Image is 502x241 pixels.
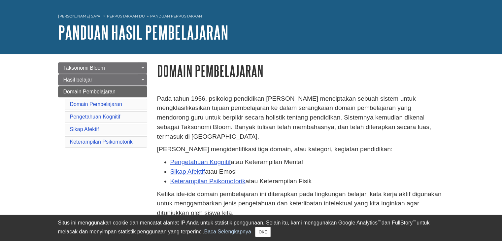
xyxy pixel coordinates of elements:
a: Domain Pembelajaran [70,101,122,107]
a: Panduan Perpustakaan [150,14,202,18]
a: Keterampilan Psikomotorik [170,178,246,185]
font: Ketika ide-ide domain pembelajaran ini diterapkan pada lingkungan belajar, kata kerja aktif digun... [157,190,442,217]
font: atau Keterampilan Mental [231,158,303,165]
font: Hasil belajar [63,77,92,83]
font: untuk melacak dan menyimpan statistik penggunaan yang terperinci. [58,220,430,234]
a: Baca Selengkapnya [204,229,251,234]
a: Perpustakaan DU [107,14,145,18]
font: atau Emosi [205,168,237,175]
font: Situs ini menggunakan cookie dan mencatat alamat IP Anda untuk statistik penggunaan. Selain itu, ... [58,220,378,225]
font: Domain Pembelajaran [157,62,263,79]
div: Menu Halaman Panduan [58,62,147,149]
font: [PERSON_NAME] mengidentifikasi tiga domain, atau kategori, kegiatan pendidikan: [157,146,393,153]
font: ™ [378,219,382,224]
font: Pada tahun 1956, psikolog pendidikan [PERSON_NAME] menciptakan sebuah sistem untuk mengklasifikas... [157,95,431,140]
font: [PERSON_NAME] saya [58,14,100,18]
nav: remah roti [58,12,444,22]
a: Sikap Afektif [170,168,205,175]
font: Domain Pembelajaran [63,89,116,94]
font: atau Keterampilan Fisik [246,178,312,185]
a: [PERSON_NAME] saya [58,14,100,19]
font: ™ [413,219,417,224]
a: Hasil belajar [58,74,147,86]
a: Taksonomi Bloom [58,62,147,74]
a: Pengetahuan Kognitif [170,158,231,165]
a: Domain Pembelajaran [58,86,147,97]
font: OKE [259,230,267,234]
font: Taksonomi Bloom [63,65,105,71]
a: Keterampilan Psikomotorik [70,139,133,145]
a: Pengetahuan Kognitif [70,114,120,120]
a: Panduan Hasil Pembelajaran [58,22,228,43]
a: Sikap Afektif [70,126,99,132]
font: dan FullStory [382,220,413,225]
button: Menutup [255,227,271,237]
